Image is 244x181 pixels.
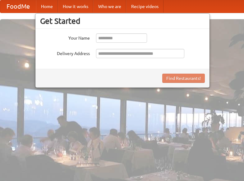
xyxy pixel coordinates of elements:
[58,0,93,13] a: How it works
[40,33,90,41] label: Your Name
[162,74,205,83] button: Find Restaurants!
[40,16,205,26] h3: Get Started
[126,0,163,13] a: Recipe videos
[36,0,58,13] a: Home
[0,0,36,13] a: FoodMe
[93,0,126,13] a: Who we are
[40,49,90,57] label: Delivery Address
